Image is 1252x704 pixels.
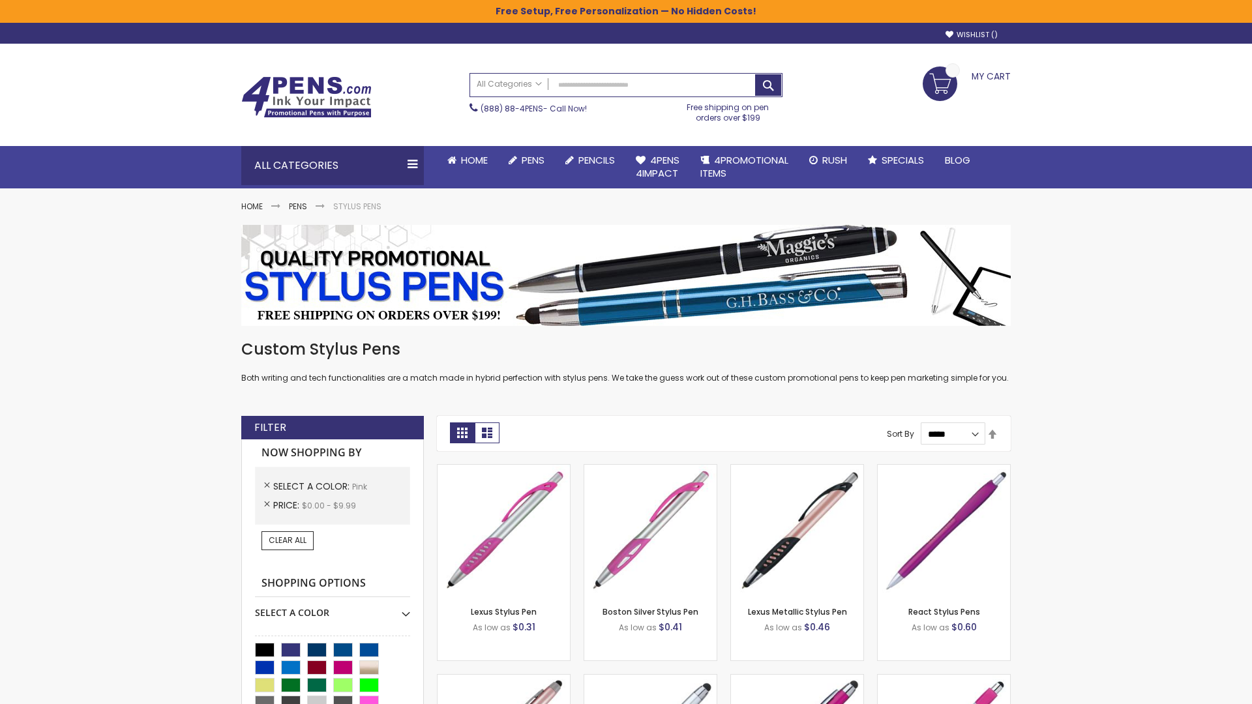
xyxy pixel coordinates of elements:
[731,674,863,685] a: Metallic Cool Grip Stylus Pen-Pink
[261,531,314,550] a: Clear All
[731,465,863,597] img: Lexus Metallic Stylus Pen-Pink
[636,153,679,180] span: 4Pens 4impact
[333,201,381,212] strong: Stylus Pens
[241,146,424,185] div: All Categories
[273,499,302,512] span: Price
[438,674,570,685] a: Lory Metallic Stylus Pen-Pink
[748,606,847,617] a: Lexus Metallic Stylus Pen
[477,79,542,89] span: All Categories
[822,153,847,167] span: Rush
[473,622,511,633] span: As low as
[878,465,1010,597] img: React Stylus Pens-Pink
[799,146,857,175] a: Rush
[731,464,863,475] a: Lexus Metallic Stylus Pen-Pink
[450,422,475,443] strong: Grid
[882,153,924,167] span: Specials
[603,606,698,617] a: Boston Silver Stylus Pen
[289,201,307,212] a: Pens
[857,146,934,175] a: Specials
[619,622,657,633] span: As low as
[470,74,548,95] a: All Categories
[438,465,570,597] img: Lexus Stylus Pen-Pink
[945,153,970,167] span: Blog
[438,464,570,475] a: Lexus Stylus Pen-Pink
[461,153,488,167] span: Home
[269,535,306,546] span: Clear All
[241,201,263,212] a: Home
[878,674,1010,685] a: Pearl Element Stylus Pens-Pink
[934,146,981,175] a: Blog
[522,153,544,167] span: Pens
[584,464,717,475] a: Boston Silver Stylus Pen-Pink
[255,597,410,619] div: Select A Color
[951,621,977,634] span: $0.60
[555,146,625,175] a: Pencils
[625,146,690,188] a: 4Pens4impact
[241,339,1011,384] div: Both writing and tech functionalities are a match made in hybrid perfection with stylus pens. We ...
[659,621,682,634] span: $0.41
[946,30,998,40] a: Wishlist
[471,606,537,617] a: Lexus Stylus Pen
[690,146,799,188] a: 4PROMOTIONALITEMS
[674,97,783,123] div: Free shipping on pen orders over $199
[273,480,352,493] span: Select A Color
[578,153,615,167] span: Pencils
[481,103,587,114] span: - Call Now!
[481,103,543,114] a: (888) 88-4PENS
[498,146,555,175] a: Pens
[584,674,717,685] a: Silver Cool Grip Stylus Pen-Pink
[241,225,1011,326] img: Stylus Pens
[255,439,410,467] strong: Now Shopping by
[254,420,286,435] strong: Filter
[437,146,498,175] a: Home
[878,464,1010,475] a: React Stylus Pens-Pink
[912,622,949,633] span: As low as
[804,621,830,634] span: $0.46
[241,339,1011,360] h1: Custom Stylus Pens
[908,606,980,617] a: React Stylus Pens
[513,621,535,634] span: $0.31
[352,481,367,492] span: Pink
[700,153,788,180] span: 4PROMOTIONAL ITEMS
[241,76,372,118] img: 4Pens Custom Pens and Promotional Products
[302,500,356,511] span: $0.00 - $9.99
[584,465,717,597] img: Boston Silver Stylus Pen-Pink
[887,428,914,439] label: Sort By
[764,622,802,633] span: As low as
[255,570,410,598] strong: Shopping Options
